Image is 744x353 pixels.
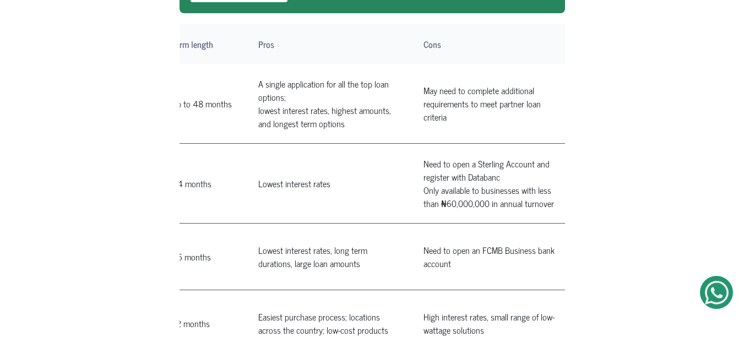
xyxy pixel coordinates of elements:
[159,24,245,64] th: Term length
[705,281,729,305] img: Get Started On Earthbond Via Whatsapp
[159,144,245,224] td: 24 months
[410,24,575,64] th: Cons
[410,64,575,144] td: May need to complete additional requirements to meet partner loan criteria
[245,224,410,290] td: Lowest interest rates, long term durations, large loan amounts
[410,144,575,224] td: Need to open a Sterling Account and register with Databanc Only available to businesses with less...
[245,64,410,144] td: A single application for all the top loan options; lowest interest rates, highest amounts, and lo...
[159,64,245,144] td: up to 48 months
[159,224,245,290] td: 36 months
[410,224,575,290] td: Need to open an FCMB Business bank account
[245,24,410,64] th: Pros
[245,144,410,224] td: Lowest interest rates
